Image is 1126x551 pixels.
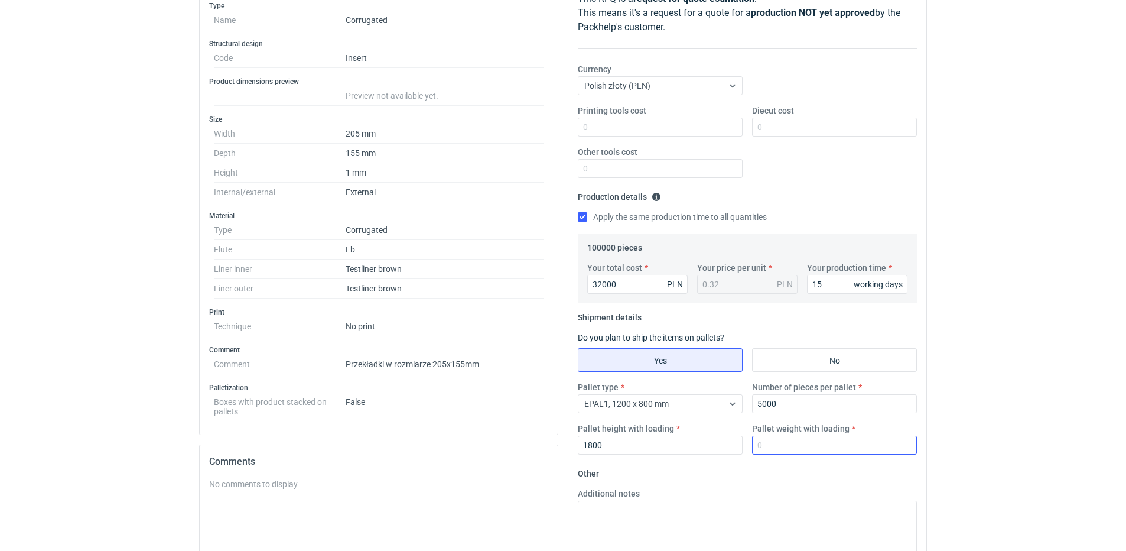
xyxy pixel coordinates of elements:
label: Currency [578,63,611,75]
dt: Depth [214,144,346,163]
div: No comments to display [209,478,548,490]
label: Your price per unit [697,262,766,274]
label: Additional notes [578,488,640,500]
label: Your total cost [587,262,642,274]
dt: Code [214,48,346,68]
dd: Insert [346,48,544,68]
dt: Comment [214,355,346,374]
label: Pallet type [578,381,619,393]
dt: Internal/external [214,183,346,202]
strong: production NOT yet approved [751,7,875,18]
div: PLN [667,278,683,290]
h3: Material [209,211,548,221]
h3: Palletization [209,383,548,393]
dd: Eb [346,240,544,260]
dd: False [346,393,544,416]
dd: Corrugated [346,221,544,240]
h3: Size [209,115,548,124]
dd: Corrugated [346,11,544,30]
input: 0 [587,275,688,294]
dd: No print [346,317,544,336]
input: 0 [578,118,743,137]
h3: Structural design [209,39,548,48]
label: No [752,348,917,372]
input: 0 [807,275,907,294]
dt: Width [214,124,346,144]
label: Pallet weight with loading [752,423,850,435]
label: Apply the same production time to all quantities [578,211,767,223]
dd: Testliner brown [346,260,544,279]
label: Other tools cost [578,146,637,158]
dt: Liner inner [214,260,346,279]
h3: Type [209,1,548,11]
label: Your production time [807,262,886,274]
legend: Other [578,464,599,478]
h2: Comments [209,455,548,469]
label: Number of pieces per pallet [752,381,856,393]
h3: Print [209,307,548,317]
dt: Name [214,11,346,30]
dd: External [346,183,544,202]
dd: Testliner brown [346,279,544,299]
label: Pallet height with loading [578,423,674,435]
dd: 1 mm [346,163,544,183]
input: 0 [752,118,917,137]
dt: Technique [214,317,346,336]
span: Polish złoty (PLN) [584,81,650,90]
label: Yes [578,348,743,372]
dt: Flute [214,240,346,260]
h3: Comment [209,345,548,355]
div: working days [854,278,903,290]
legend: 100000 pieces [587,238,642,252]
div: PLN [777,278,793,290]
dt: Liner outer [214,279,346,299]
span: Preview not available yet. [346,91,438,101]
span: EPAL1, 1200 x 800 mm [584,399,669,409]
legend: Production details [578,187,661,202]
label: Do you plan to ship the items on pallets? [578,333,724,342]
dd: 155 mm [346,144,544,163]
dd: 205 mm [346,124,544,144]
h3: Product dimensions preview [209,77,548,86]
input: 0 [578,159,743,178]
label: Diecut cost [752,105,794,116]
dt: Boxes with product stacked on pallets [214,393,346,416]
dt: Type [214,221,346,240]
label: Printing tools cost [578,105,646,116]
legend: Shipment details [578,308,642,322]
input: 0 [752,394,917,413]
input: 0 [752,436,917,455]
dt: Height [214,163,346,183]
input: 0 [578,436,743,455]
dd: Przekładki w rozmiarze 205x155mm [346,355,544,374]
